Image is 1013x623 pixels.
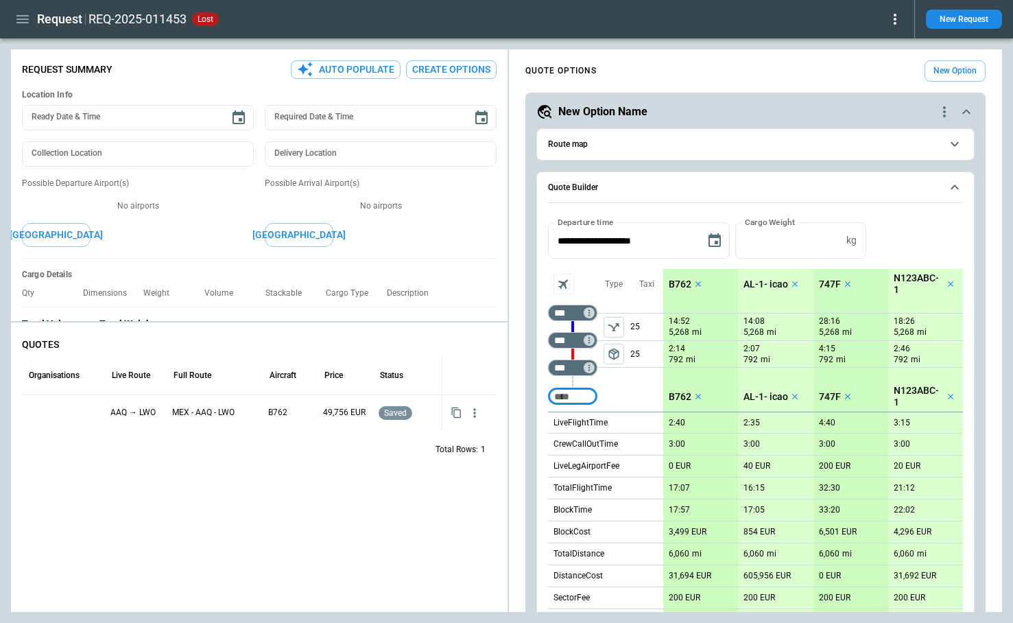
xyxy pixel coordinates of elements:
[743,354,758,366] p: 792
[639,279,654,290] p: Taxi
[669,593,700,603] p: 200 EUR
[917,327,927,338] p: mi
[204,288,244,298] p: Volume
[553,274,574,294] span: Aircraft selection
[291,60,401,79] button: Auto Populate
[894,593,925,603] p: 200 EUR
[894,483,915,493] p: 21:12
[607,347,621,361] span: package_2
[819,327,839,338] p: 5,268
[553,504,592,516] p: BlockTime
[29,371,80,380] div: Organisations
[548,183,598,192] h6: Quote Builder
[22,318,80,330] p: Total Volume
[553,526,591,538] p: BlockCost
[669,549,689,559] p: 6,060
[819,316,840,327] p: 28:16
[326,288,379,298] p: Cargo Type
[669,391,691,403] p: B762
[548,140,588,149] h6: Route map
[819,461,850,471] p: 200 EUR
[143,288,180,298] p: Weight
[553,482,612,494] p: TotalFlightTime
[525,68,597,74] h4: QUOTE OPTIONS
[917,548,927,560] p: mi
[669,344,685,354] p: 2:14
[22,270,497,280] h6: Cargo Details
[819,279,841,290] p: 747F
[819,505,840,515] p: 33:20
[692,548,702,560] p: mi
[745,216,795,228] label: Cargo Weight
[767,327,776,338] p: mi
[842,548,852,560] p: mi
[669,327,689,338] p: 5,268
[894,549,914,559] p: 6,060
[894,571,936,581] p: 31,692 EUR
[380,371,403,380] div: Status
[819,483,840,493] p: 32:30
[894,461,920,471] p: 20 EUR
[936,104,953,120] div: quote-option-actions
[846,235,857,246] p: kg
[669,527,706,537] p: 3,499 EUR
[701,227,728,255] button: Choose date, selected date is Sep 26, 2025
[819,354,833,366] p: 792
[669,571,711,581] p: 31,694 EUR
[926,10,1002,29] button: New Request
[925,60,986,82] button: New Option
[894,505,915,515] p: 22:02
[743,327,764,338] p: 5,268
[558,104,647,119] h5: New Option Name
[669,461,691,471] p: 0 EUR
[630,341,663,367] p: 25
[553,592,590,604] p: SectorFee
[99,318,155,330] p: Total Weight
[743,527,775,537] p: 854 EUR
[265,178,497,189] p: Possible Arrival Airport(s)
[669,279,691,290] p: B762
[548,305,597,321] div: Too short
[669,483,690,493] p: 17:07
[22,200,254,212] p: No airports
[605,279,623,290] p: Type
[265,288,313,298] p: Stackable
[553,460,619,472] p: LiveLegAirportFee
[894,439,910,449] p: 3:00
[819,549,839,559] p: 6,060
[22,223,91,247] button: [GEOGRAPHIC_DATA]
[265,200,497,212] p: No airports
[265,223,333,247] button: [GEOGRAPHIC_DATA]
[558,216,614,228] label: Departure time
[819,571,841,581] p: 0 EUR
[669,418,685,428] p: 2:40
[548,360,597,376] div: Too short
[604,344,624,364] span: Type of sector
[743,279,788,290] p: AL-1- icao
[172,407,257,419] p: MEX - AAQ - LWO
[767,548,776,560] p: mi
[436,444,478,456] p: Total Rows:
[836,354,846,366] p: mi
[669,439,685,449] p: 3:00
[819,593,850,603] p: 200 EUR
[686,354,695,366] p: mi
[604,317,624,338] button: left aligned
[324,371,343,380] div: Price
[894,527,931,537] p: 4,296 EUR
[669,505,690,515] p: 17:57
[743,483,765,493] p: 16:15
[270,371,296,380] div: Aircraft
[553,438,618,450] p: CrewCallOutTime
[743,418,760,428] p: 2:35
[743,391,788,403] p: AL-1- icao
[743,461,770,471] p: 40 EUR
[88,11,187,27] h2: REQ-2025-011453
[819,344,835,354] p: 4:15
[553,570,603,582] p: DistanceCost
[604,317,624,338] span: Type of sector
[112,371,150,380] div: Live Route
[819,391,841,403] p: 747F
[379,395,436,430] div: Saved
[536,104,975,120] button: New Option Namequote-option-actions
